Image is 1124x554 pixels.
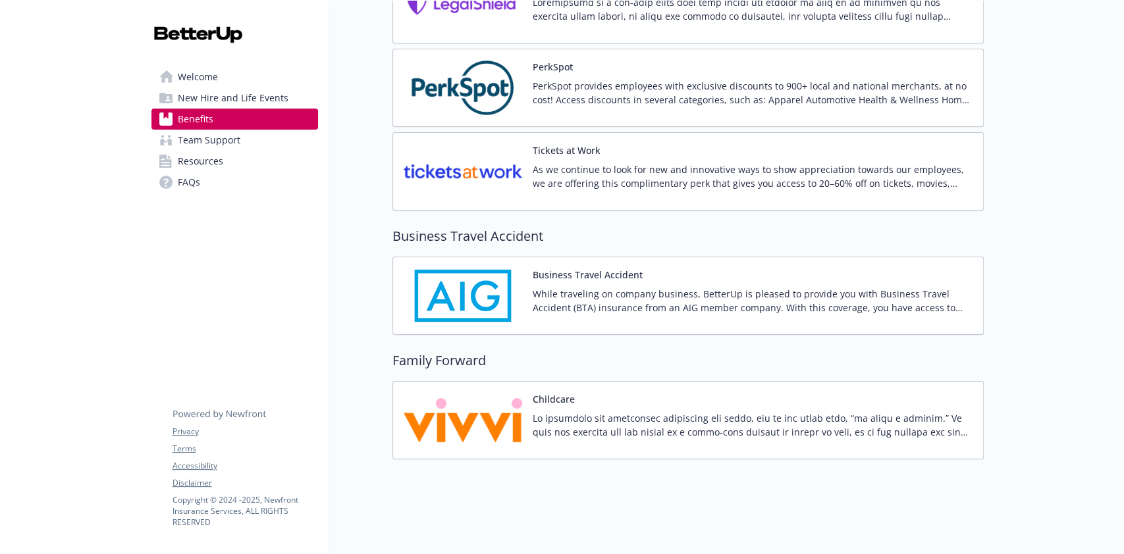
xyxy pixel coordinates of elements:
a: Privacy [173,426,317,438]
span: New Hire and Life Events [178,88,288,109]
a: Welcome [151,66,318,88]
a: Terms [173,443,317,455]
p: As we continue to look for new and innovative ways to show appreciation towards our employees, we... [533,163,973,190]
a: Benefits [151,109,318,130]
span: Resources [178,151,223,172]
a: Resources [151,151,318,172]
a: FAQs [151,172,318,193]
img: TicketsatWork carrier logo [404,143,522,199]
span: Welcome [178,66,218,88]
a: New Hire and Life Events [151,88,318,109]
span: FAQs [178,172,200,193]
a: Accessibility [173,460,317,472]
h2: Family Forward [392,351,984,370]
p: PerkSpot provides employees with exclusive discounts to 900+ local and national merchants, at no ... [533,79,973,107]
span: Team Support [178,130,240,151]
img: Vivvi carrier logo [404,392,522,448]
button: Childcare [533,392,575,406]
img: PerkSpot carrier logo [404,60,522,116]
img: AIG American General Life Insurance Company carrier logo [404,268,522,324]
button: Business Travel Accident [533,268,643,282]
p: Copyright © 2024 - 2025 , Newfront Insurance Services, ALL RIGHTS RESERVED [173,494,317,528]
button: Tickets at Work [533,143,601,157]
a: Team Support [151,130,318,151]
a: Disclaimer [173,477,317,489]
span: Benefits [178,109,213,130]
p: While traveling on company business, BetterUp is pleased to provide you with Business Travel Acci... [533,287,973,315]
button: PerkSpot [533,60,573,74]
p: Lo ipsumdolo sit ametconsec adipiscing eli seddo, eiu te inc utlab etdo, “ma aliqu e adminim.” Ve... [533,411,973,439]
h2: Business Travel Accident [392,226,984,246]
